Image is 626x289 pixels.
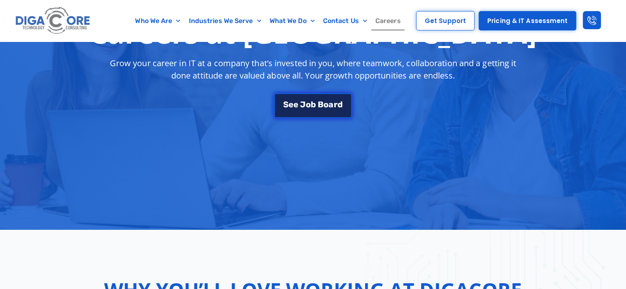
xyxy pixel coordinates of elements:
[102,57,524,82] p: Grow your career in IT at a company that’s invested in you, where teamwork, collaboration and a g...
[89,16,537,49] h1: Careers at [GEOGRAPHIC_DATA]
[274,93,351,118] a: See Job Board
[311,100,316,109] span: b
[300,100,305,109] span: J
[425,18,466,24] span: Get Support
[337,100,343,109] span: d
[487,18,568,24] span: Pricing & IT Assessment
[319,12,371,30] a: Contact Us
[371,12,405,30] a: Careers
[283,100,288,109] span: S
[333,100,337,109] span: r
[293,100,298,109] span: e
[131,12,184,30] a: Who We Are
[289,100,293,109] span: e
[185,12,265,30] a: Industries We Serve
[323,100,328,109] span: o
[265,12,319,30] a: What We Do
[328,100,333,109] span: a
[479,11,576,30] a: Pricing & IT Assessment
[416,11,475,30] a: Get Support
[306,100,311,109] span: o
[126,12,410,30] nav: Menu
[318,100,323,109] span: B
[14,4,93,37] img: Digacore logo 1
